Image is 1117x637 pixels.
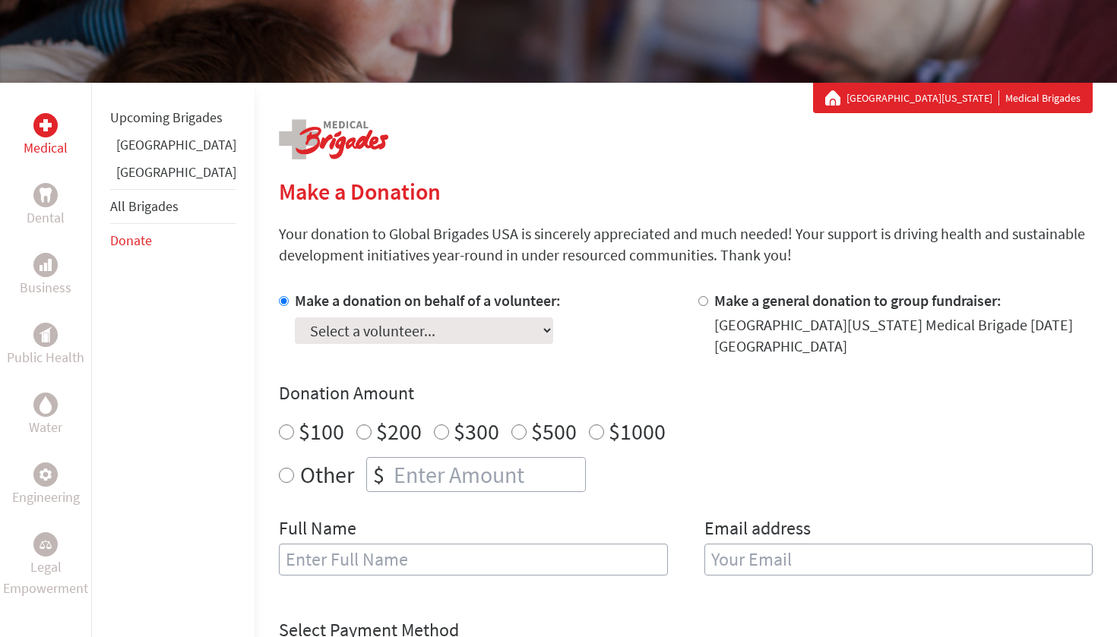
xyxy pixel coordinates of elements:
[12,487,80,508] p: Engineering
[33,532,58,557] div: Legal Empowerment
[110,162,236,189] li: Guatemala
[3,532,88,599] a: Legal EmpowermentLegal Empowerment
[110,109,223,126] a: Upcoming Brigades
[704,516,811,544] label: Email address
[110,189,236,224] li: All Brigades
[40,327,52,342] img: Public Health
[279,178,1093,205] h2: Make a Donation
[279,544,668,576] input: Enter Full Name
[704,544,1093,576] input: Your Email
[116,136,236,153] a: [GEOGRAPHIC_DATA]
[825,90,1081,106] div: Medical Brigades
[846,90,999,106] a: [GEOGRAPHIC_DATA][US_STATE]
[116,163,236,181] a: [GEOGRAPHIC_DATA]
[7,347,84,368] p: Public Health
[279,381,1093,405] h4: Donation Amount
[27,183,65,229] a: DentalDental
[367,458,391,491] div: $
[454,417,499,446] label: $300
[33,393,58,417] div: Water
[714,314,1093,357] div: [GEOGRAPHIC_DATA][US_STATE] Medical Brigade [DATE] [GEOGRAPHIC_DATA]
[279,119,388,159] img: logo-medical.png
[299,417,344,446] label: $100
[110,134,236,162] li: Ghana
[300,457,354,492] label: Other
[33,253,58,277] div: Business
[40,468,52,481] img: Engineering
[110,101,236,134] li: Upcoming Brigades
[110,197,179,215] a: All Brigades
[33,113,58,137] div: Medical
[20,277,71,298] p: Business
[27,207,65,229] p: Dental
[33,462,58,487] div: Engineering
[33,323,58,347] div: Public Health
[24,113,68,159] a: MedicalMedical
[391,458,585,491] input: Enter Amount
[376,417,422,446] label: $200
[40,188,52,202] img: Dental
[295,291,561,310] label: Make a donation on behalf of a volunteer:
[279,223,1093,266] p: Your donation to Global Brigades USA is sincerely appreciated and much needed! Your support is dr...
[7,323,84,368] a: Public HealthPublic Health
[33,183,58,207] div: Dental
[531,417,577,446] label: $500
[3,557,88,599] p: Legal Empowerment
[40,259,52,271] img: Business
[279,516,356,544] label: Full Name
[29,393,62,438] a: WaterWater
[29,417,62,438] p: Water
[40,540,52,549] img: Legal Empowerment
[24,137,68,159] p: Medical
[609,417,666,446] label: $1000
[714,291,1002,310] label: Make a general donation to group fundraiser:
[20,253,71,298] a: BusinessBusiness
[40,396,52,413] img: Water
[110,232,152,249] a: Donate
[12,462,80,508] a: EngineeringEngineering
[110,224,236,257] li: Donate
[40,119,52,131] img: Medical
